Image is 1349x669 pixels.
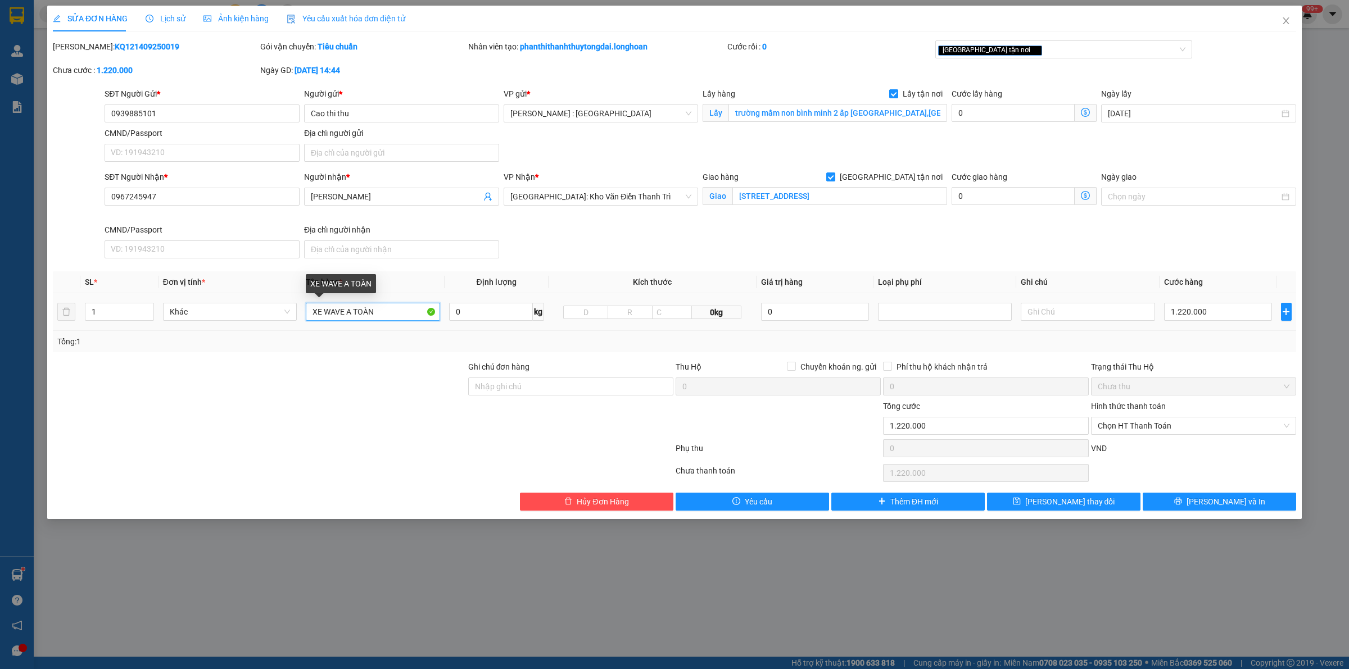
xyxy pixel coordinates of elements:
span: Lấy tận nơi [898,88,947,100]
span: plus [1282,307,1291,316]
input: Địa chỉ của người gửi [304,144,499,162]
span: Hủy Đơn Hàng [577,495,628,508]
b: 0 [762,42,767,51]
div: Trạng thái Thu Hộ [1091,361,1296,373]
span: Thêm ĐH mới [890,495,938,508]
button: save[PERSON_NAME] thay đổi [987,493,1140,511]
div: Phụ thu [674,442,882,462]
button: Close [1270,6,1302,37]
span: SL [85,277,94,286]
span: Giá trị hàng [761,277,803,286]
button: exclamation-circleYêu cầu [676,493,829,511]
div: Địa chỉ người nhận [304,224,499,236]
input: Lấy tận nơi [728,104,947,122]
span: [PERSON_NAME] thay đổi [1025,495,1115,508]
span: Giao [703,187,732,205]
label: Ngày lấy [1101,89,1131,98]
label: Hình thức thanh toán [1091,402,1166,411]
button: deleteHủy Đơn Hàng [520,493,673,511]
div: Người nhận [304,171,499,183]
span: Tổng cước [883,402,920,411]
span: Chọn HT Thanh Toán [1098,417,1289,434]
span: dollar-circle [1081,108,1090,117]
div: Người gửi [304,88,499,100]
span: 0kg [692,306,741,319]
span: delete [564,497,572,506]
span: Chuyển khoản ng. gửi [796,361,881,373]
input: C [652,306,692,319]
div: Tổng: 1 [57,335,520,348]
div: VP gửi [504,88,699,100]
label: Ghi chú đơn hàng [468,362,530,371]
span: [PERSON_NAME] và In [1187,495,1265,508]
span: VND [1091,444,1107,453]
span: Chưa thu [1098,378,1289,395]
span: Hồ Chí Minh : Kho Quận 12 [510,105,692,122]
span: Thu Hộ [676,362,701,371]
span: exclamation-circle [732,497,740,506]
button: printer[PERSON_NAME] và In [1143,493,1296,511]
span: Kích thước [633,277,672,286]
input: Địa chỉ của người nhận [304,240,499,258]
span: VP Nhận [504,172,535,181]
th: Loại phụ phí [873,271,1016,293]
th: Ghi chú [1016,271,1159,293]
input: VD: Bàn, Ghế [306,303,440,321]
input: Ngày lấy [1108,107,1279,120]
span: clock-circle [146,15,153,22]
span: Cước hàng [1164,277,1203,286]
span: edit [53,15,61,22]
label: Cước giao hàng [952,172,1007,181]
span: user-add [483,192,492,201]
span: dollar-circle [1081,191,1090,200]
button: plus [1281,303,1292,321]
span: save [1013,497,1021,506]
input: Giao tận nơi [732,187,947,205]
span: close [1282,16,1291,25]
b: KQ121409250019 [115,42,179,51]
span: Phí thu hộ khách nhận trả [892,361,992,373]
span: Khác [170,303,290,320]
span: [GEOGRAPHIC_DATA] tận nơi [938,45,1042,56]
input: Cước lấy hàng [952,104,1075,122]
div: Chưa cước : [53,64,258,76]
img: icon [287,15,296,24]
span: Định lượng [477,277,517,286]
span: Giao hàng [703,172,739,181]
span: plus [878,497,886,506]
span: Ảnh kiện hàng [203,14,269,23]
span: Hà Nội: Kho Văn Điển Thanh Trì [510,188,692,205]
span: Đơn vị tính [163,277,205,286]
span: Yêu cầu xuất hóa đơn điện tử [287,14,405,23]
b: Tiêu chuẩn [318,42,357,51]
button: plusThêm ĐH mới [831,493,985,511]
div: XE WAVE A TOÀN [306,274,376,293]
input: R [608,306,653,319]
div: Ngày GD: [260,64,465,76]
div: [PERSON_NAME]: [53,40,258,53]
span: printer [1174,497,1182,506]
input: Ghi chú đơn hàng [468,377,673,395]
div: Cước rồi : [727,40,932,53]
b: 1.220.000 [97,66,133,75]
div: Nhân viên tạo: [468,40,726,53]
div: SĐT Người Gửi [105,88,300,100]
div: Chưa thanh toán [674,465,882,484]
span: Lấy [703,104,728,122]
span: Lịch sử [146,14,185,23]
div: SĐT Người Nhận [105,171,300,183]
span: picture [203,15,211,22]
span: SỬA ĐƠN HÀNG [53,14,128,23]
b: [DATE] 14:44 [295,66,340,75]
b: phanthithanhthuytongdai.longhoan [520,42,648,51]
input: Ghi Chú [1021,303,1155,321]
div: Gói vận chuyển: [260,40,465,53]
button: delete [57,303,75,321]
input: Ngày giao [1108,190,1279,203]
input: D [563,306,608,319]
div: CMND/Passport [105,224,300,236]
span: Yêu cầu [745,495,772,508]
div: Địa chỉ người gửi [304,127,499,139]
input: Cước giao hàng [952,187,1075,205]
span: close [1032,47,1038,53]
